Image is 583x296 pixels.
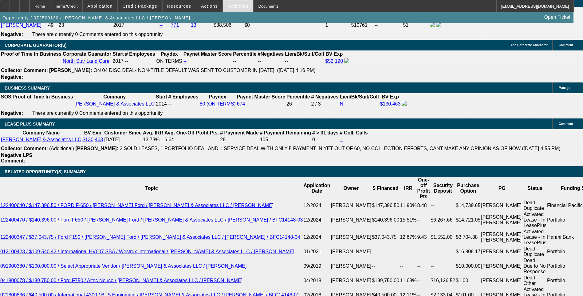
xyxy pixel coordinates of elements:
[223,0,253,12] button: Activities
[303,211,330,229] td: 12/2024
[1,110,23,116] b: Negative:
[523,200,547,211] td: Dead - Duplicate
[340,94,379,99] b: Lien/Bk/Suit/Coll
[1,153,32,163] b: Negative LPS Comment:
[5,43,67,48] span: CORPORATE GUARANTOR(S)
[183,51,232,57] b: Paynet Master Score
[164,130,219,135] b: Avg. One-Off Ptofit Pts.
[5,122,55,126] span: LEASE PLUS SUMMARY
[331,275,372,286] td: [PERSON_NAME]
[260,137,311,143] td: 105
[49,146,74,151] span: (Additional)
[331,200,372,211] td: [PERSON_NAME]
[125,58,156,65] td: --
[417,275,430,286] td: --
[83,0,117,12] button: Application
[48,22,57,29] td: 49
[125,51,155,57] b: # Employees
[417,200,430,211] td: 8.48
[123,4,157,9] span: Credit Package
[403,22,429,29] td: 51
[258,58,284,64] div: --
[168,101,172,106] span: --
[400,211,417,229] td: 15.51%
[430,22,435,27] img: facebook-icon.png
[112,58,124,65] td: 2017
[311,101,339,107] div: 2 / 3
[237,94,285,99] b: Paynet Master Score
[143,137,163,143] td: 13.73%
[311,94,339,99] b: # Negatives
[481,177,523,200] th: PG
[104,137,142,143] td: [DATE]
[372,200,400,211] td: $147,396.50
[400,275,417,286] td: 11.68%
[286,94,310,99] b: Percentile
[22,130,60,135] b: Company Name
[481,275,523,286] td: [PERSON_NAME]
[481,200,523,211] td: [PERSON_NAME]
[417,177,430,200] th: One-off Profit Pts
[481,246,523,258] td: [PERSON_NAME]
[120,146,560,151] span: 2 SOLD LEASES, 1 PORTFOLIO DEAL AND 1 SERVICE DEAL WITH ONLY 5 PAYMENT IN YET OUT OF 60, NO COLLE...
[5,169,86,174] span: RELATED OPPORTUNITY(S) SUMMARY
[82,137,103,142] a: $130,463
[161,51,178,57] b: Paydex
[523,246,547,258] td: Dead - Duplicate
[303,258,330,275] td: 09/2019
[260,130,311,135] b: # Payment Remaining
[220,137,259,143] td: 28
[331,229,372,246] td: [PERSON_NAME]
[372,275,400,286] td: $189,750.00
[233,58,256,64] div: --
[93,68,316,73] span: ON 04 DISC DEAL- NON-TITLE DEFAULT WAS SENT TO CUSTOMER IN [DATE]. ([DATE] 4:16 PM)
[542,12,573,22] a: Open Ticket
[430,211,455,229] td: $6,267.66
[400,258,417,275] td: --
[164,137,219,143] td: 6.64
[237,101,245,106] a: 674
[191,22,196,28] a: 13
[303,177,330,200] th: Application Date
[510,43,548,47] span: Add Corporate Guarantor
[200,101,236,106] a: 80 (ON TERMS)
[74,101,155,106] a: [PERSON_NAME] & Associates LLC
[1,32,23,37] b: Negative:
[58,22,112,29] td: 23
[523,275,547,286] td: Dead - Other
[559,122,573,126] span: Comment
[0,217,303,222] a: 122400470 / $140,396.00 / Ford F650 / [PERSON_NAME] Ford / [PERSON_NAME] & Associates LLC / [PERS...
[331,177,372,200] th: Owner
[331,211,372,229] td: [PERSON_NAME]
[168,94,199,99] b: # Employees
[481,211,523,229] td: [PERSON_NAME]; [PERSON_NAME]
[156,58,183,65] td: ON TERMS
[430,275,455,286] td: $16,126.52
[312,137,339,143] td: 0
[417,258,430,275] td: --
[523,229,547,246] td: Activated Lease - In LeasePlus
[303,200,330,211] td: 12/2024
[156,94,167,99] b: Start
[340,101,343,106] a: N
[400,246,417,258] td: --
[201,4,218,9] span: Actions
[183,58,187,64] a: --
[233,51,256,57] b: Percentile
[1,74,23,80] b: Negative:
[0,278,242,283] a: 041800078 / $189,750.00 / Ford F750 / Altec Neuco / [PERSON_NAME] & Associates LLC / [PERSON_NAME]
[0,249,294,254] a: 012100423 / $109,540.42 / International HV607 SBA / Westrux International / [PERSON_NAME] & Assoc...
[213,22,243,29] td: $38,506
[455,229,481,246] td: $3,704.38
[285,58,324,65] td: --
[455,211,481,229] td: $14,721.05
[303,275,330,286] td: 04/2018
[340,137,343,142] a: --
[312,130,339,135] b: # > 31 days
[455,275,481,286] td: $1.00
[163,0,196,12] button: Resources
[32,32,163,37] span: There are currently 0 Comments entered on this opportunity
[417,246,430,258] td: --
[455,258,481,275] td: $10,000.00
[430,246,455,258] td: --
